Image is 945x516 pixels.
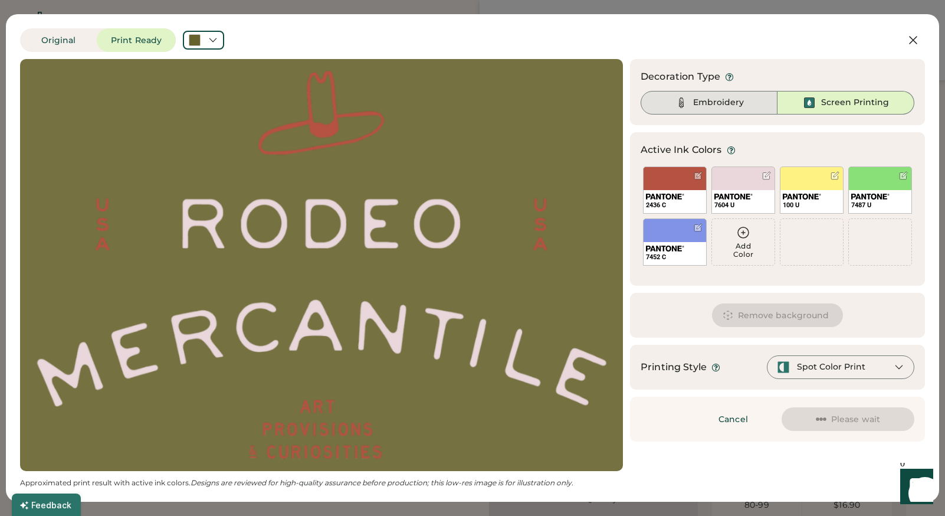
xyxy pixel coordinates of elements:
[20,478,623,488] div: Approximated print result with active ink colors.
[712,303,844,327] button: Remove background
[802,96,816,110] img: Ink%20-%20Selected.svg
[714,201,772,210] div: 7604 U
[783,194,821,200] img: 1024px-Pantone_logo.svg.png
[646,201,704,210] div: 2436 C
[797,361,865,373] div: Spot Color Print
[646,194,684,200] img: 1024px-Pantone_logo.svg.png
[821,97,889,109] div: Screen Printing
[20,28,97,52] button: Original
[97,28,176,52] button: Print Ready
[641,143,722,157] div: Active Ink Colors
[646,246,684,252] img: 1024px-Pantone_logo.svg.png
[889,463,940,514] iframe: Front Chat
[783,201,841,210] div: 100 U
[641,70,720,84] div: Decoration Type
[851,194,890,200] img: 1024px-Pantone_logo.svg.png
[692,407,775,431] button: Cancel
[777,361,790,374] img: spot-color-green.svg
[641,360,707,374] div: Printing Style
[646,253,704,262] div: 7452 C
[712,242,775,259] div: Add Color
[191,478,573,487] em: Designs are reviewed for high-quality assurance before production; this low-res image is for illu...
[851,201,909,210] div: 7487 U
[674,96,688,110] img: Thread%20-%20Unselected.svg
[693,97,744,109] div: Embroidery
[714,194,753,200] img: 1024px-Pantone_logo.svg.png
[782,407,914,431] button: Please wait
